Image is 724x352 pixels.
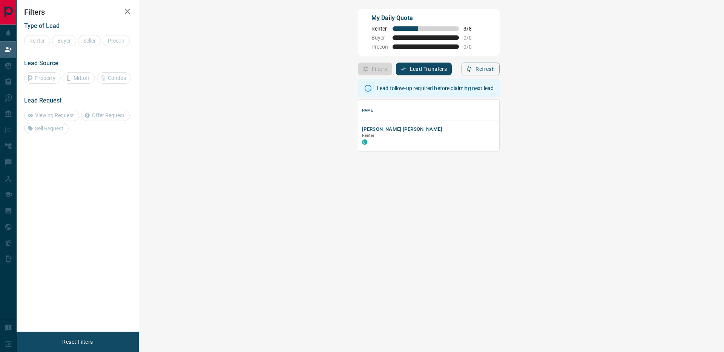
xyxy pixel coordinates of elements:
[371,44,388,50] span: Precon
[24,60,58,67] span: Lead Source
[57,335,98,348] button: Reset Filters
[371,35,388,41] span: Buyer
[362,100,373,121] div: Name
[362,133,375,138] span: Renter
[362,126,442,133] button: [PERSON_NAME] [PERSON_NAME]
[24,97,61,104] span: Lead Request
[462,63,500,75] button: Refresh
[371,26,388,32] span: Renter
[24,22,60,29] span: Type of Lead
[371,14,480,23] p: My Daily Quota
[463,44,480,50] span: 0 / 0
[463,26,480,32] span: 3 / 8
[396,63,452,75] button: Lead Transfers
[358,100,625,121] div: Name
[463,35,480,41] span: 0 / 0
[377,81,494,95] div: Lead follow-up required before claiming next lead
[24,8,131,17] h2: Filters
[362,139,367,145] div: condos.ca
